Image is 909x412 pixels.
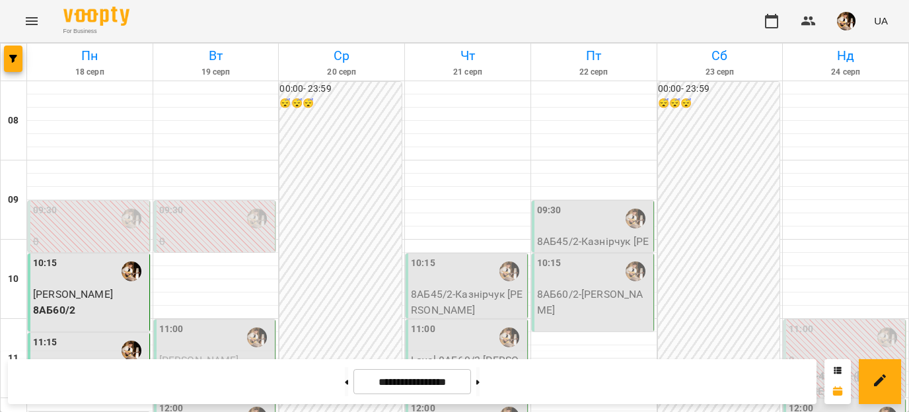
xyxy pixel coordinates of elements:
h6: 😴😴😴 [658,96,780,111]
h6: 24 серп [785,66,906,79]
label: 10:15 [411,256,435,271]
h6: Пт [533,46,655,66]
p: 8АБ45/2 - Казнірчук [PERSON_NAME] [537,234,651,265]
label: 11:15 [33,335,57,350]
h6: 08 [8,114,18,128]
img: Сергій ВЛАСОВИЧ [247,209,267,228]
span: UA [874,14,888,28]
h6: 18 серп [29,66,151,79]
label: 10:15 [33,256,57,271]
h6: 21 серп [407,66,528,79]
label: 09:30 [33,203,57,218]
h6: 10 [8,272,18,287]
p: 8АБ60/2 - [PERSON_NAME] [537,287,651,318]
h6: 09 [8,193,18,207]
button: UA [869,9,893,33]
label: 09:30 [537,203,562,218]
h6: 00:00 - 23:59 [658,82,780,96]
img: Сергій ВЛАСОВИЧ [626,261,645,281]
img: Сергій ВЛАСОВИЧ [626,209,645,228]
img: Voopty Logo [63,7,129,26]
label: 09:30 [159,203,184,218]
h6: 19 серп [155,66,277,79]
p: 8АБ45/2 - Казнірчук [PERSON_NAME] [411,287,525,318]
img: Сергій ВЛАСОВИЧ [122,209,141,228]
label: 10:15 [537,256,562,271]
p: 0 [159,234,273,250]
img: Сергій ВЛАСОВИЧ [499,327,519,347]
img: 0162ea527a5616b79ea1cf03ccdd73a5.jpg [837,12,855,30]
label: 11:00 [411,322,435,337]
h6: Ср [281,46,402,66]
img: Сергій ВЛАСОВИЧ [877,327,897,347]
h6: 00:00 - 23:59 [279,82,402,96]
p: 0 [33,234,147,250]
h6: Вт [155,46,277,66]
h6: 😴😴😴 [279,96,402,111]
img: Сергій ВЛАСОВИЧ [499,261,519,281]
h6: Сб [659,46,781,66]
h6: 22 серп [533,66,655,79]
span: For Business [63,27,129,36]
p: 8АБ45/2 (Казнірчук [PERSON_NAME]) [33,250,147,281]
h6: 20 серп [281,66,402,79]
img: Сергій ВЛАСОВИЧ [122,261,141,281]
h6: Пн [29,46,151,66]
h6: Чт [407,46,528,66]
p: 8АБ45/2 (Казнірчук [PERSON_NAME]) [159,250,273,281]
p: 8АБ60/2 [33,302,147,318]
button: Menu [16,5,48,37]
img: Сергій ВЛАСОВИЧ [247,327,267,347]
label: 11:00 [159,322,184,337]
h6: Нд [785,46,906,66]
img: Сергій ВЛАСОВИЧ [122,341,141,360]
label: 11:00 [789,322,813,337]
span: [PERSON_NAME] [33,288,113,300]
h6: 23 серп [659,66,781,79]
